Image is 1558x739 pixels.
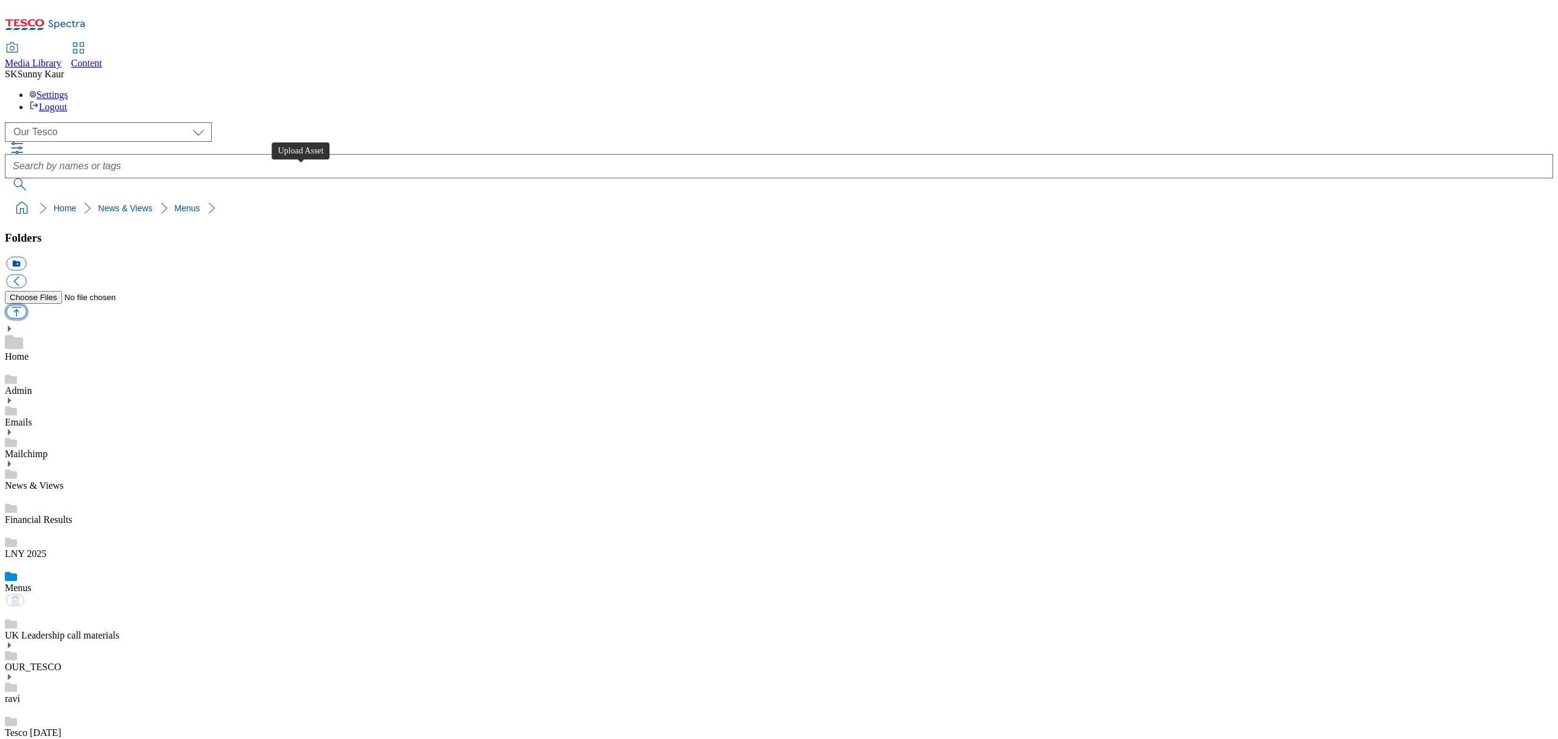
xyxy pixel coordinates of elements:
a: UK Leadership call materials [5,630,119,640]
nav: breadcrumb [5,197,1553,220]
span: Content [71,58,102,68]
a: Home [54,203,76,213]
a: LNY 2025 [5,548,46,559]
span: Sunny Kaur [17,69,64,79]
input: Search by names or tags [5,154,1553,178]
a: Emails [5,417,32,427]
h3: Folders [5,231,1553,245]
a: Logout [29,102,67,112]
a: Mailchimp [5,449,47,459]
a: Tesco [DATE] [5,727,61,738]
a: Admin [5,385,32,396]
a: Financial Results [5,514,72,525]
span: SK [5,69,17,79]
a: Menus [5,583,32,593]
a: Menus [175,203,200,213]
span: Media Library [5,58,61,68]
a: News & Views [98,203,152,213]
a: Media Library [5,43,61,69]
a: OUR_TESCO [5,662,61,672]
a: Settings [29,89,68,100]
a: ravi [5,693,20,704]
a: Home [5,351,29,362]
a: home [12,198,32,218]
a: News & Views [5,480,64,491]
a: Content [71,43,102,69]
